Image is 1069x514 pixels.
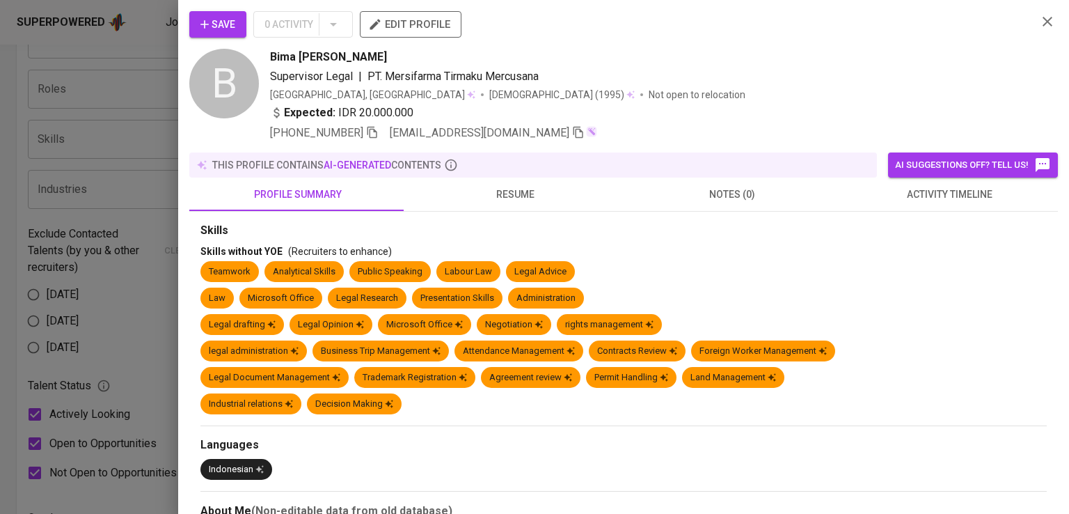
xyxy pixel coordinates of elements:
div: IDR 20.000.000 [270,104,413,121]
div: Administration [516,292,576,305]
div: Agreement review [489,371,572,384]
span: edit profile [371,15,450,33]
img: magic_wand.svg [586,126,597,137]
p: Not open to relocation [649,88,745,102]
div: Analytical Skills [273,265,335,279]
div: Labour Law [445,265,492,279]
span: Save [200,16,235,33]
div: Industrial relations [209,398,293,411]
span: AI suggestions off? Tell us! [895,157,1051,173]
button: AI suggestions off? Tell us! [888,153,1058,178]
div: rights management [565,318,654,332]
span: [EMAIL_ADDRESS][DOMAIN_NAME] [390,126,569,139]
span: activity timeline [849,186,1050,203]
div: Languages [200,437,1047,453]
span: | [358,68,362,85]
div: Attendance Management [463,345,575,358]
div: Business Trip Management [321,345,441,358]
div: Contracts Review [597,345,677,358]
div: Presentation Skills [420,292,494,305]
div: Legal Opinion [298,318,364,332]
div: Decision Making [315,398,393,411]
div: Indonesian [209,463,264,476]
span: Supervisor Legal [270,70,353,83]
div: (1995) [489,88,635,102]
div: Legal Research [336,292,398,305]
div: legal administration [209,345,299,358]
a: edit profile [360,18,461,29]
span: notes (0) [632,186,832,203]
div: Public Speaking [358,265,422,279]
div: Foreign Worker Management [699,345,827,358]
span: profile summary [198,186,398,203]
div: B [189,49,259,118]
div: Legal Document Management [209,371,340,384]
div: Negotiation [485,318,543,332]
span: PT. Mersifarma Tirmaku Mercusana [367,70,539,83]
div: Legal Advice [514,265,567,279]
div: Legal drafting [209,318,276,332]
span: [DEMOGRAPHIC_DATA] [489,88,595,102]
div: Land Management [690,371,776,384]
div: Permit Handling [594,371,668,384]
div: Skills [200,223,1047,239]
span: Skills without YOE [200,246,283,257]
div: Teamwork [209,265,251,279]
span: (Recruiters to enhance) [288,246,392,257]
span: AI-generated [324,159,391,171]
button: edit profile [360,11,461,38]
b: Expected: [284,104,335,121]
div: Trademark Registration [363,371,467,384]
div: Microsoft Office [386,318,463,332]
button: Save [189,11,246,38]
div: Law [209,292,225,305]
span: resume [415,186,615,203]
p: this profile contains contents [212,158,441,172]
div: Microsoft Office [248,292,314,305]
span: [PHONE_NUMBER] [270,126,363,139]
div: [GEOGRAPHIC_DATA], [GEOGRAPHIC_DATA] [270,88,475,102]
span: Bima [PERSON_NAME] [270,49,387,65]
